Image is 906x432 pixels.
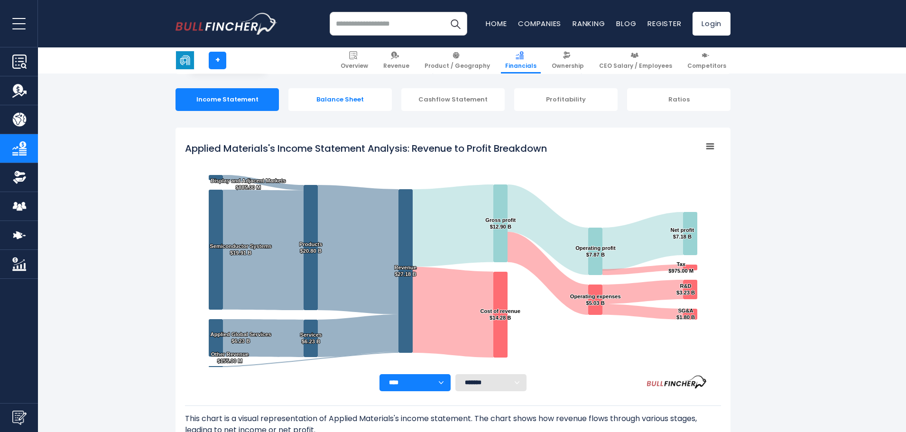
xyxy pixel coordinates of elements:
[505,62,536,70] span: Financials
[211,178,286,190] text: Display and Adjacent Markets $885.00 M
[209,52,226,69] a: +
[687,62,726,70] span: Competitors
[486,18,507,28] a: Home
[480,308,520,321] text: Cost of revenue $14.28 B
[176,13,277,35] a: Go to homepage
[616,18,636,28] a: Blog
[647,18,681,28] a: Register
[518,18,561,28] a: Companies
[627,88,730,111] div: Ratios
[671,227,694,239] text: Net profit $7.18 B
[444,12,467,36] button: Search
[420,47,494,74] a: Product / Geography
[185,142,547,155] tspan: Applied Materials's Income Statement Analysis: Revenue to Profit Breakdown
[176,13,277,35] img: bullfincher logo
[288,88,392,111] div: Balance Sheet
[299,241,323,254] text: Products $20.80 B
[668,261,693,274] text: Tax $975.00 M
[401,88,505,111] div: Cashflow Statement
[300,332,322,344] text: Services $6.23 B
[341,62,368,70] span: Overview
[12,170,27,184] img: Ownership
[573,18,605,28] a: Ranking
[595,47,676,74] a: CEO Salary / Employees
[211,331,271,344] text: Applied Global Services $6.23 B
[176,88,279,111] div: Income Statement
[547,47,588,74] a: Ownership
[485,217,516,230] text: Gross profit $12.90 B
[425,62,490,70] span: Product / Geography
[395,265,417,277] text: Revenue $27.18 B
[599,62,672,70] span: CEO Salary / Employees
[210,243,272,256] text: Semiconductor Systems $19.91 B
[514,88,618,111] div: Profitability
[676,283,695,295] text: R&D $3.23 B
[676,308,695,320] text: SG&A $1.80 B
[336,47,372,74] a: Overview
[693,12,730,36] a: Login
[379,47,414,74] a: Revenue
[570,294,621,306] text: Operating expenses $5.03 B
[176,51,194,69] img: AMAT logo
[552,62,584,70] span: Ownership
[383,62,409,70] span: Revenue
[575,245,616,257] text: Operating profit $7.87 B
[211,351,249,364] text: Other Revenue $155.00 M
[501,47,541,74] a: Financials
[683,47,730,74] a: Competitors
[185,137,721,374] svg: Applied Materials's Income Statement Analysis: Revenue to Profit Breakdown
